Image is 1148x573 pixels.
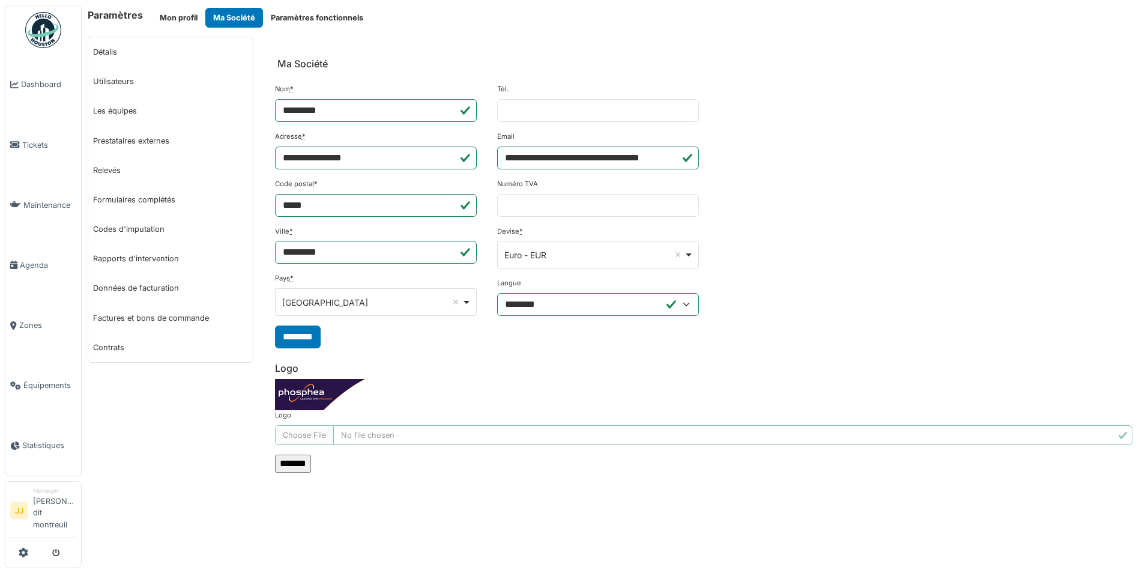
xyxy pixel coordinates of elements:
[672,249,684,261] button: Remove item: 'EUR'
[290,274,294,282] abbr: Requis
[519,227,523,235] abbr: Requis
[275,132,306,142] label: Adresse
[277,58,328,70] h6: Ma Société
[497,278,521,288] label: Langue
[205,8,263,28] button: Ma Société
[275,84,294,94] label: Nom
[5,115,81,175] a: Tickets
[5,356,81,416] a: Équipements
[22,440,76,451] span: Statistiques
[88,10,143,21] h6: Paramètres
[19,320,76,331] span: Zones
[5,175,81,235] a: Maintenance
[88,244,253,273] a: Rapports d'intervention
[5,416,81,476] a: Statistiques
[5,55,81,115] a: Dashboard
[497,132,515,142] label: Email
[497,179,538,189] label: Numéro TVA
[22,139,76,151] span: Tickets
[282,296,462,309] div: [GEOGRAPHIC_DATA]
[20,259,76,271] span: Agenda
[88,273,253,303] a: Données de facturation
[88,67,253,96] a: Utilisateurs
[23,199,76,211] span: Maintenance
[5,296,81,356] a: Zones
[289,227,293,235] abbr: Requis
[314,180,318,188] abbr: Requis
[275,410,291,420] label: Logo
[450,296,462,308] button: Remove item: 'FR'
[275,226,293,237] label: Ville
[290,85,294,93] abbr: Requis
[25,12,61,48] img: Badge_color-CXgf-gQk.svg
[88,126,253,156] a: Prestataires externes
[23,380,76,391] span: Équipements
[10,487,76,538] a: JJ Manager[PERSON_NAME] dit montreuil
[88,156,253,185] a: Relevés
[497,84,509,94] label: Tél.
[88,214,253,244] a: Codes d'imputation
[275,273,294,283] label: Pays
[497,226,523,237] label: Devise
[88,37,253,67] a: Détails
[504,249,684,261] div: Euro - EUR
[275,363,1132,374] h6: Logo
[88,185,253,214] a: Formulaires complétés
[88,96,253,126] a: Les équipes
[10,502,28,520] li: JJ
[275,179,318,189] label: Code postal
[263,8,371,28] button: Paramètres fonctionnels
[152,8,205,28] button: Mon profil
[5,235,81,295] a: Agenda
[88,303,253,333] a: Factures et bons de commande
[33,487,76,496] div: Manager
[21,79,76,90] span: Dashboard
[302,132,306,141] abbr: Requis
[275,379,365,410] img: ll2cdzknfknxj18irgtqn4kowtlw
[88,333,253,362] a: Contrats
[33,487,76,535] li: [PERSON_NAME] dit montreuil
